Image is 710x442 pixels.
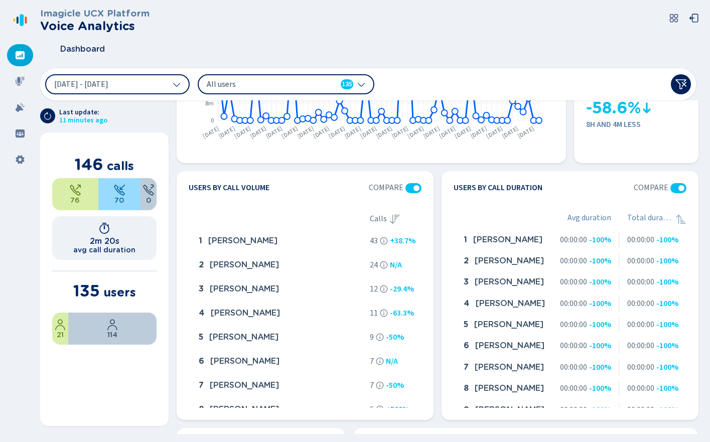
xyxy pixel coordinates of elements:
[201,124,221,140] text: [DATE]
[560,277,587,286] span: 00:00:00
[589,320,611,329] span: -100%
[370,405,374,414] span: 6
[689,13,699,23] svg: box-arrow-left
[475,341,544,350] span: [PERSON_NAME]
[641,102,653,114] svg: kpi-down
[57,331,64,339] span: 21
[103,285,136,300] span: users
[370,260,378,269] span: 24
[589,299,611,308] span: -100%
[210,357,279,366] span: [PERSON_NAME]
[40,8,150,19] h3: Imagicle UCX Platform
[312,124,331,140] text: [DATE]
[210,405,279,414] span: [PERSON_NAME]
[68,313,157,345] div: 84.44%
[195,328,366,348] div: Michael Eprinchard
[475,363,544,372] span: [PERSON_NAME]
[106,319,118,331] svg: user-profile
[370,236,378,245] span: 43
[370,213,421,225] div: Calls
[52,178,98,210] div: 52.05%
[208,236,277,245] span: [PERSON_NAME]
[195,376,366,396] div: Kamal Ammoun
[460,359,552,376] div: Mike Zoro
[560,299,587,308] span: 00:00:00
[656,256,678,265] span: -100%
[54,319,66,331] svg: user-profile
[560,384,587,393] span: 00:00:00
[475,256,544,265] span: [PERSON_NAME]
[45,74,190,94] button: [DATE] - [DATE]
[359,124,378,140] text: [DATE]
[560,363,587,372] span: 00:00:00
[627,256,654,265] span: 00:00:00
[376,333,384,341] svg: info-circle
[195,279,366,300] div: Abdullah Qasem
[422,124,442,140] text: [DATE]
[464,363,469,372] span: 7
[264,124,284,140] text: [DATE]
[210,284,279,293] span: [PERSON_NAME]
[233,124,252,140] text: [DATE]
[464,256,469,265] span: 2
[656,363,678,372] span: -100%
[460,337,552,354] div: Maurizio Beni
[589,363,611,372] span: -100%
[390,124,410,140] text: [DATE]
[73,281,100,301] span: 135
[589,341,611,350] span: -100%
[207,79,322,90] span: All users
[60,45,105,54] span: Dashboard
[390,309,414,318] span: -63.3%
[199,357,204,366] span: 6
[656,341,678,350] span: -100%
[343,124,363,140] text: [DATE]
[656,320,678,329] span: -100%
[475,405,544,414] span: [PERSON_NAME]
[327,124,347,140] text: [DATE]
[656,299,678,308] span: -100%
[205,99,214,107] text: 8m
[98,178,140,210] div: 47.95%
[656,384,678,393] span: -100%
[656,277,678,286] span: -100%
[376,357,384,365] svg: info-circle
[560,320,587,329] span: 00:00:00
[464,277,469,286] span: 3
[390,236,415,245] span: +38.7%
[627,213,686,225] div: Total duration
[211,116,214,124] text: 0
[15,50,25,60] svg: dashboard-filled
[217,124,237,140] text: [DATE]
[560,341,587,350] span: 00:00:00
[54,80,108,88] span: [DATE] - [DATE]
[567,213,611,225] div: Avg duration
[390,260,402,269] span: N/A
[15,128,25,138] svg: groups-filled
[627,405,654,414] span: 00:00:00
[671,74,691,94] button: Clear filters
[380,237,388,245] svg: info-circle
[199,260,204,269] span: 2
[7,44,33,66] div: Dashboard
[375,124,394,140] text: [DATE]
[386,357,398,366] div: 0 calls in the previous period, impossible to calculate the % variation
[464,320,468,329] span: 5
[195,400,366,420] div: Andrea Sonnino
[73,246,135,254] h2: avg call duration
[114,196,124,204] span: 70
[59,108,107,116] span: Last update:
[195,352,366,372] div: David Chollet
[146,196,151,204] span: 0
[389,213,401,225] svg: sortDescending
[357,80,365,88] svg: chevron-down
[460,273,552,290] div: Ammar Kordi
[370,214,387,223] span: Calls
[143,184,155,196] svg: unknown-call
[113,184,125,196] svg: telephone-inbound
[656,405,678,414] span: -100%
[516,124,536,140] text: [DATE]
[7,149,33,171] div: Settings
[627,299,654,308] span: 00:00:00
[90,236,119,246] h1: 2m 20s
